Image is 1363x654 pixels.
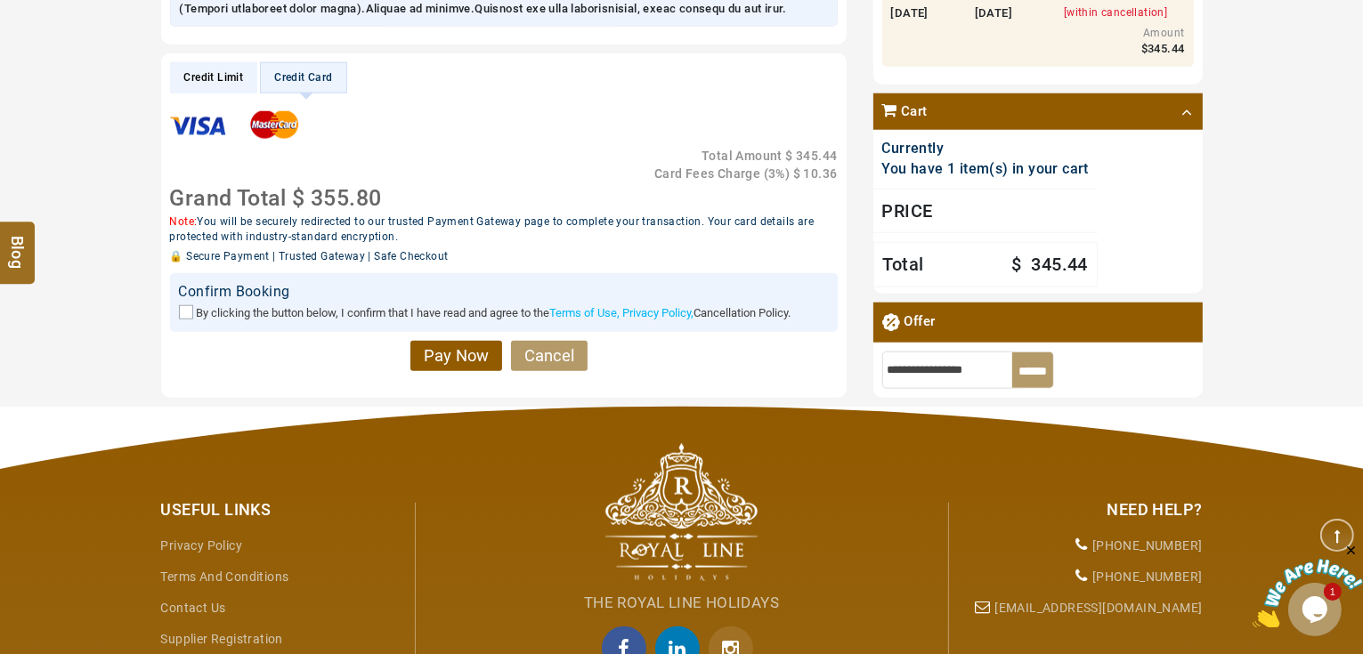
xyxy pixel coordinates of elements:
[882,140,1089,177] span: Currently You have 1 item(s) in your cart
[550,306,621,319] a: Terms of Use,
[161,538,243,553] a: Privacy Policy
[1096,26,1185,41] div: Amount
[292,185,304,211] span: $
[260,62,346,93] li: Credit Card
[994,601,1202,615] a: [EMAIL_ADDRESS][DOMAIN_NAME]
[702,149,783,163] span: Total Amount
[184,71,244,84] span: Credit Limit
[768,166,775,181] span: 3
[1148,42,1184,55] span: 345.44
[796,149,837,163] span: 345.44
[161,569,289,584] a: Terms and Conditions
[161,498,402,521] div: Useful Links
[962,530,1203,561] li: [PHONE_NUMBER]
[424,346,489,365] span: Pay Now
[170,215,198,228] span: Note:
[161,632,283,646] a: Supplier Registration
[170,215,815,243] span: You will be securely redirected to our trusted Payment Gateway page to complete your transaction....
[1141,42,1148,55] span: $
[1253,543,1363,627] iframe: chat widget
[793,166,800,181] span: $
[975,5,1051,22] div: [DATE]
[584,593,779,611] span: The Royal Line Holidays
[764,166,791,181] span: ( %)
[524,346,574,365] span: Cancel
[962,561,1203,593] li: [PHONE_NUMBER]
[170,249,838,264] div: 🔒 Secure Payment | Trusted Gateway | Safe Checkout
[873,189,1098,234] div: Price
[6,235,29,250] span: Blog
[179,282,829,303] div: Confirm Booking
[161,601,226,615] a: Contact Us
[883,253,924,279] span: Total
[962,498,1203,521] div: Need Help?
[891,5,961,22] div: [DATE]
[197,306,550,319] span: By clicking the button below, I confirm that I have read and agree to the
[694,306,791,319] span: Cancellation Policy.
[170,185,287,211] span: Grand Total
[311,185,381,211] span: 355.80
[605,443,758,581] img: The Royal Line Holidays
[654,166,760,181] span: Card Fees Charge
[905,311,936,334] span: Offer
[511,341,588,371] a: Cancel
[1011,254,1021,276] span: $
[1032,254,1088,276] span: 345.44
[1064,5,1167,20] div: [within cancellation]
[804,166,838,181] span: 10.36
[785,149,792,163] span: $
[901,102,928,121] span: Cart
[623,306,694,319] a: Privacy Policy,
